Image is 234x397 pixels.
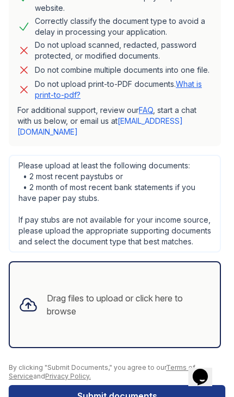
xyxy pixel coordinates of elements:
[17,116,183,136] a: [EMAIL_ADDRESS][DOMAIN_NAME]
[35,16,212,37] div: Correctly classify the document type to avoid a delay in processing your application.
[9,363,225,381] div: By clicking "Submit Documents," you agree to our and
[47,292,211,318] div: Drag files to upload or click here to browse
[188,354,223,386] iframe: chat widget
[35,79,202,99] a: What is print-to-pdf?
[35,40,212,61] div: Do not upload scanned, redacted, password protected, or modified documents.
[9,155,221,253] div: Please upload at least the following documents: • 2 most recent paystubs or • 2 month of most rec...
[35,64,210,77] div: Do not combine multiple documents into one file.
[35,79,212,100] p: Do not upload print-to-PDF documents.
[9,363,195,380] a: Terms of Service
[139,105,153,115] a: FAQ
[45,372,91,380] a: Privacy Policy.
[17,105,212,137] p: For additional support, review our , start a chat with us below, or email us at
